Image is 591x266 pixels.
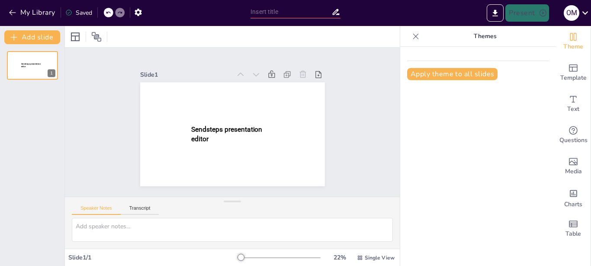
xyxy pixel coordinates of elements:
[556,88,591,120] div: Add text boxes
[565,229,581,239] span: Table
[487,4,504,22] button: Export to PowerPoint
[65,9,92,17] div: Saved
[329,253,350,262] div: 22 %
[556,213,591,244] div: Add a table
[407,68,498,80] button: Apply theme to all slides
[4,30,60,44] button: Add slide
[121,205,159,215] button: Transcript
[564,5,579,21] div: О М
[140,71,231,79] div: Slide 1
[564,200,582,209] span: Charts
[560,73,587,83] span: Template
[556,57,591,88] div: Add ready made slides
[91,32,102,42] span: Position
[505,4,549,22] button: Present
[565,167,582,176] span: Media
[556,182,591,213] div: Add charts and graphs
[251,6,331,18] input: Insert title
[563,42,583,52] span: Theme
[7,51,58,80] div: Sendsteps presentation editor1
[423,26,547,47] p: Themes
[72,205,121,215] button: Speaker Notes
[6,6,59,19] button: My Library
[564,4,579,22] button: О М
[559,136,588,145] span: Questions
[556,120,591,151] div: Get real-time input from your audience
[21,63,41,68] span: Sendsteps presentation editor
[556,151,591,182] div: Add images, graphics, shapes or video
[68,30,82,44] div: Layout
[365,254,395,261] span: Single View
[68,253,238,262] div: Slide 1 / 1
[191,125,262,143] span: Sendsteps presentation editor
[567,104,579,114] span: Text
[48,69,55,77] div: 1
[556,26,591,57] div: Change the overall theme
